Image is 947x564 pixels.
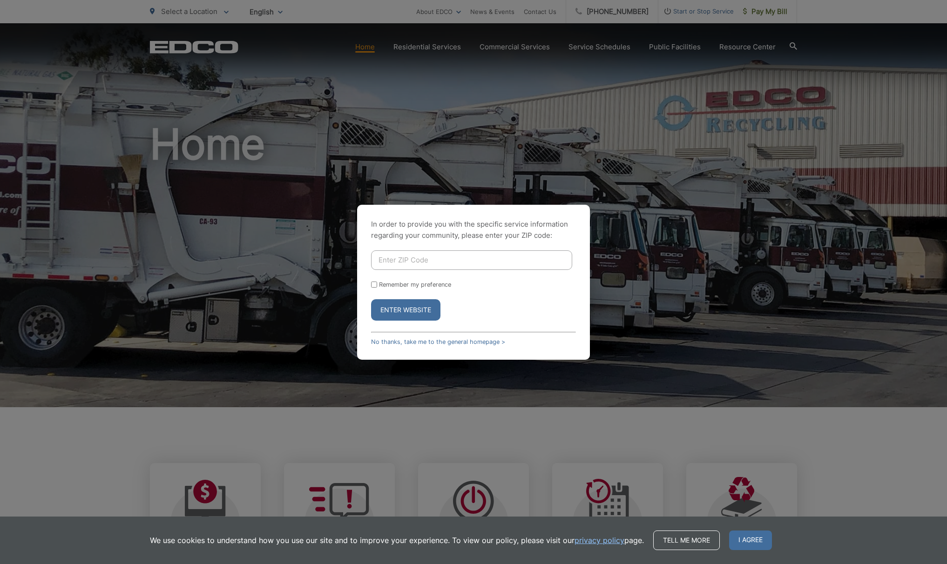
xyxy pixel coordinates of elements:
label: Remember my preference [379,281,451,288]
a: No thanks, take me to the general homepage > [371,338,505,345]
a: privacy policy [575,535,624,546]
input: Enter ZIP Code [371,250,572,270]
a: Tell me more [653,530,720,550]
p: In order to provide you with the specific service information regarding your community, please en... [371,219,576,241]
p: We use cookies to understand how you use our site and to improve your experience. To view our pol... [150,535,644,546]
span: I agree [729,530,772,550]
button: Enter Website [371,299,440,321]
